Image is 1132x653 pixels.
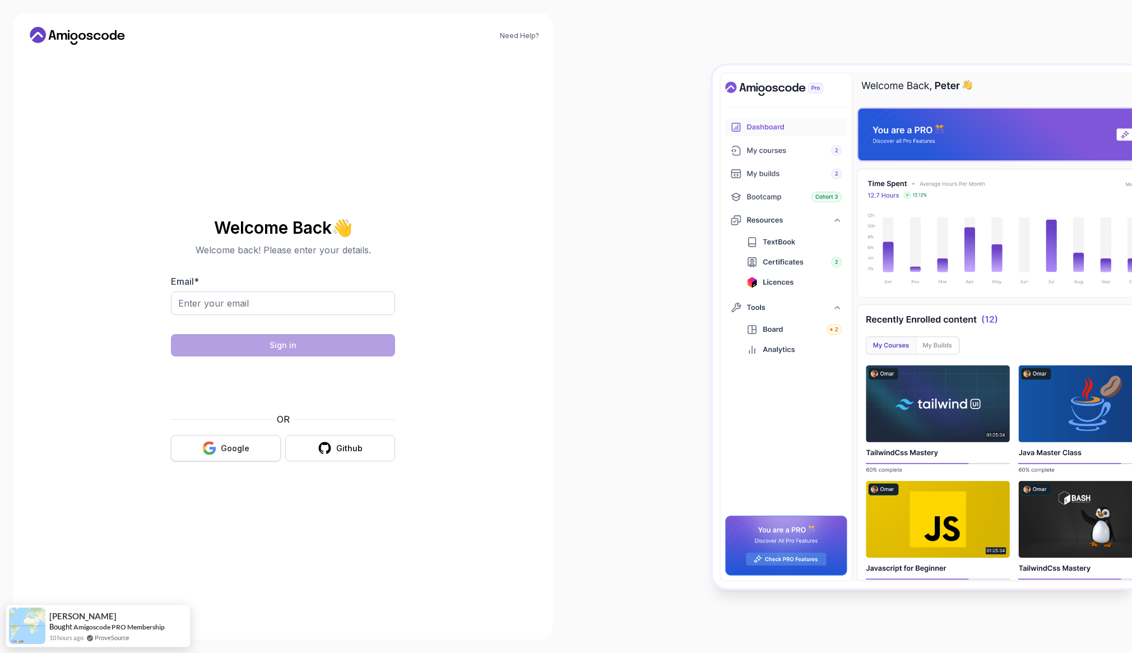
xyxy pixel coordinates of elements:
[171,219,395,237] h2: Welcome Back
[500,31,539,40] a: Need Help?
[171,276,199,287] label: Email *
[221,443,249,454] div: Google
[198,363,368,406] iframe: Tiện ích chứa hộp kiểm cho thử thách bảo mật hCaptcha
[171,435,281,461] button: Google
[49,612,117,621] span: [PERSON_NAME]
[285,435,395,461] button: Github
[27,27,128,45] a: Home link
[713,66,1132,588] img: Amigoscode Dashboard
[171,291,395,315] input: Enter your email
[336,443,363,454] div: Github
[9,608,45,644] img: provesource social proof notification image
[95,633,129,642] a: ProveSource
[171,334,395,356] button: Sign in
[49,622,72,631] span: Bought
[277,413,290,426] p: OR
[332,219,352,237] span: 👋
[171,243,395,257] p: Welcome back! Please enter your details.
[73,623,165,631] a: Amigoscode PRO Membership
[270,340,296,351] div: Sign in
[49,633,83,642] span: 10 hours ago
